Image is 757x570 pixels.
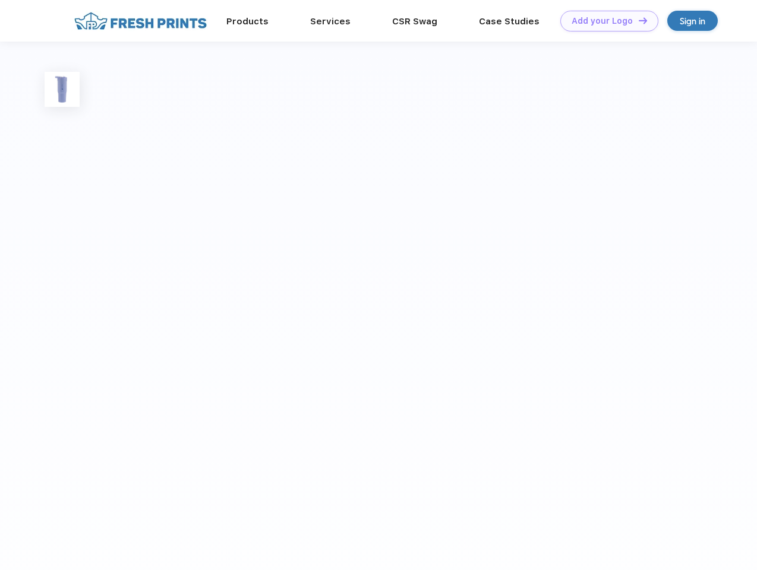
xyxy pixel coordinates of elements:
div: Sign in [680,14,705,28]
img: DT [639,17,647,24]
div: Add your Logo [572,16,633,26]
a: Sign in [667,11,718,31]
img: fo%20logo%202.webp [71,11,210,31]
a: Products [226,16,269,27]
img: func=resize&h=100 [45,72,80,107]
